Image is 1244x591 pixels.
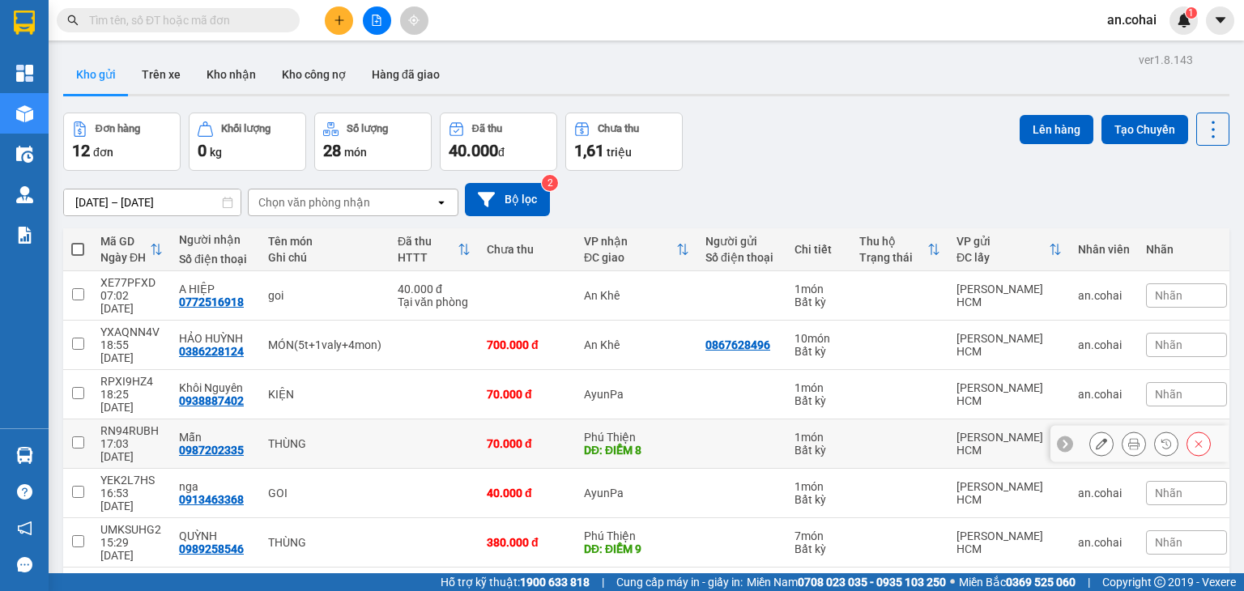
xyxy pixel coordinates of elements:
div: Thu hộ [859,235,927,248]
div: Nhân viên [1078,243,1130,256]
img: icon-new-feature [1177,13,1191,28]
div: VP gửi [956,235,1049,248]
span: 1,61 [574,141,604,160]
sup: 2 [542,175,558,191]
div: 40.000 đ [487,487,568,500]
button: Kho nhận [194,55,269,94]
span: aim [408,15,420,26]
span: an.cohai [1094,10,1169,30]
span: message [17,557,32,572]
span: Nhãn [1155,536,1182,549]
div: Số điện thoại [179,253,252,266]
div: Trạng thái [859,251,927,264]
div: Bất kỳ [795,345,843,358]
span: đơn [93,146,113,159]
div: 380.000 đ [487,536,568,549]
div: [PERSON_NAME] HCM [956,283,1062,308]
span: 12 [72,141,90,160]
button: plus [325,6,353,35]
span: Nhãn [1155,388,1182,401]
div: Nhãn [1146,243,1227,256]
div: Số điện thoại [705,251,778,264]
div: [PERSON_NAME] HCM [956,431,1062,457]
div: Đã thu [398,235,458,248]
button: Đơn hàng12đơn [63,113,181,171]
div: Bất kỳ [795,444,843,457]
div: an.cohai [1078,388,1130,401]
div: 1 món [795,381,843,394]
div: ver 1.8.143 [1139,51,1193,69]
button: Kho gửi [63,55,129,94]
div: Khôi Nguyên [179,381,252,394]
div: QUỲNH [179,529,252,542]
div: 0989258546 [179,542,244,555]
span: copyright [1154,576,1165,588]
div: [PERSON_NAME] HCM [956,381,1062,407]
span: plus [334,15,345,26]
span: question-circle [17,484,32,500]
div: HTTT [398,251,458,264]
div: Tên món [268,235,381,248]
button: caret-down [1206,6,1234,35]
div: 1 món [795,283,843,295]
div: 40.000 đ [398,283,471,295]
div: 17:03 [DATE] [100,437,163,463]
div: Chi tiết [795,243,843,256]
div: 7 món [795,529,843,542]
img: warehouse-icon [16,105,33,122]
button: file-add [363,6,391,35]
span: 1 [1188,7,1194,19]
div: RPXI9HZ4 [100,375,163,388]
div: [PERSON_NAME] HCM [956,480,1062,506]
div: KIỆN [268,388,381,401]
button: Chưa thu1,61 triệu [565,113,683,171]
div: Mẫn [179,431,252,444]
input: Select a date range. [64,189,241,215]
th: Toggle SortBy [92,228,171,271]
th: Toggle SortBy [851,228,948,271]
button: Tạo Chuyến [1101,115,1188,144]
span: Nhãn [1155,487,1182,500]
div: Bất kỳ [795,394,843,407]
div: 0913463368 [179,493,244,506]
div: Tại văn phòng [398,295,471,308]
button: Bộ lọc [465,183,550,216]
div: goi [268,289,381,302]
div: Người gửi [705,235,778,248]
span: Miền Nam [747,573,946,591]
div: [PERSON_NAME] HCM [956,332,1062,358]
div: MÓN(5t+1valy+4mon) [268,338,381,351]
button: Kho công nợ [269,55,359,94]
div: Số lượng [347,123,388,134]
div: HẢO HUỲNH [179,332,252,345]
div: Chưa thu [487,243,568,256]
div: A HIỆP [179,283,252,295]
div: AyunPa [584,487,689,500]
div: Đơn hàng [96,123,140,134]
th: Toggle SortBy [948,228,1070,271]
div: nga [179,480,252,493]
div: Ngày ĐH [100,251,150,264]
span: | [602,573,604,591]
span: 40.000 [449,141,498,160]
span: Hỗ trợ kỹ thuật: [441,573,590,591]
div: an.cohai [1078,289,1130,302]
div: 0938887402 [179,394,244,407]
div: RN94RUBH [100,424,163,437]
div: Mã GD [100,235,150,248]
div: 70.000 đ [487,437,568,450]
strong: 1900 633 818 [520,576,590,589]
span: Nhãn [1155,338,1182,351]
div: YEK2L7HS [100,474,163,487]
div: THÙNG [268,536,381,549]
div: 700.000 đ [487,338,568,351]
div: GOI [268,487,381,500]
div: 0386228124 [179,345,244,358]
div: DĐ: ĐIỂM 9 [584,542,689,555]
div: 0772516918 [179,295,244,308]
div: XE77PFXD [100,276,163,289]
div: an.cohai [1078,487,1130,500]
span: Nhãn [1155,289,1182,302]
div: Ghi chú [268,251,381,264]
div: Phú Thiện [584,529,689,542]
